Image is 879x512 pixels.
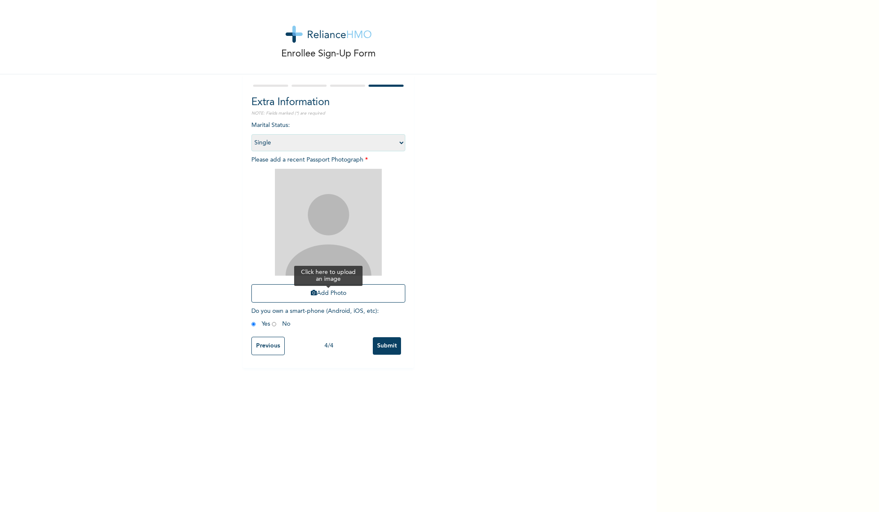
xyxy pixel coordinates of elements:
span: Do you own a smart-phone (Android, iOS, etc) : Yes No [251,308,379,327]
img: Crop [275,169,382,276]
p: NOTE: Fields marked (*) are required [251,110,405,117]
button: Add Photo [251,284,405,303]
span: Marital Status : [251,122,405,146]
div: 4 / 4 [285,341,373,350]
img: logo [286,26,372,43]
h2: Extra Information [251,95,405,110]
p: Enrollee Sign-Up Form [281,47,376,61]
input: Previous [251,337,285,355]
input: Submit [373,337,401,355]
span: Please add a recent Passport Photograph [251,157,405,307]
